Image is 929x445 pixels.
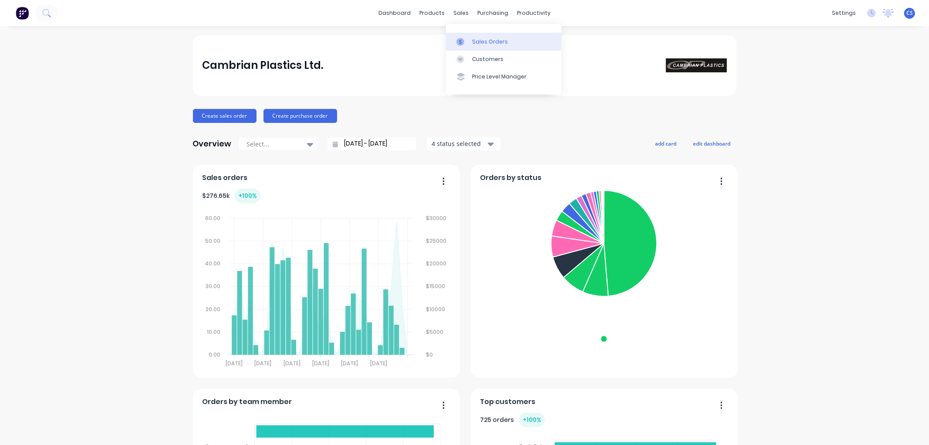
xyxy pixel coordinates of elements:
tspan: 50.00 [205,237,220,245]
div: purchasing [473,7,513,20]
img: Cambrian Plastics Ltd. [666,58,727,72]
span: Orders by team member [202,397,292,407]
span: CS [906,9,913,17]
tspan: $30000 [426,214,447,222]
tspan: [DATE] [370,360,387,367]
div: Price Level Manager [472,73,527,81]
div: sales [449,7,473,20]
div: Cambrian Plastics Ltd. [202,57,323,74]
div: settings [828,7,860,20]
div: + 100 % [235,189,260,203]
button: add card [650,138,682,149]
tspan: $0 [426,351,433,358]
span: Orders by status [480,173,541,183]
tspan: $10000 [426,306,446,313]
tspan: 0.00 [209,351,220,358]
button: edit dashboard [688,138,736,149]
tspan: [DATE] [284,360,301,367]
tspan: [DATE] [226,360,243,367]
tspan: 30.00 [206,283,220,290]
div: 4 status selected [432,139,486,148]
tspan: [DATE] [313,360,330,367]
tspan: $20000 [426,260,447,267]
a: Customers [446,51,561,68]
div: + 100 % [519,413,545,427]
tspan: [DATE] [255,360,272,367]
tspan: 20.00 [206,306,220,313]
tspan: 10.00 [207,328,220,336]
tspan: 60.00 [205,214,220,222]
div: 725 orders [480,413,545,427]
a: Sales Orders [446,33,561,50]
button: 4 status selected [427,137,501,150]
span: Sales orders [202,173,247,183]
div: $ 276.65k [202,189,260,203]
tspan: $15000 [426,283,446,290]
div: Sales Orders [472,38,508,46]
a: Price Level Manager [446,68,561,85]
a: dashboard [374,7,415,20]
img: Factory [16,7,29,20]
tspan: 40.00 [205,260,220,267]
div: productivity [513,7,555,20]
button: Create sales order [193,109,257,123]
div: products [415,7,449,20]
div: Overview [193,135,232,153]
button: Create purchase order [263,109,337,123]
tspan: [DATE] [341,360,358,367]
tspan: $5000 [426,328,444,336]
span: Top customers [480,397,535,407]
tspan: $25000 [426,237,447,245]
div: Customers [472,55,503,63]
